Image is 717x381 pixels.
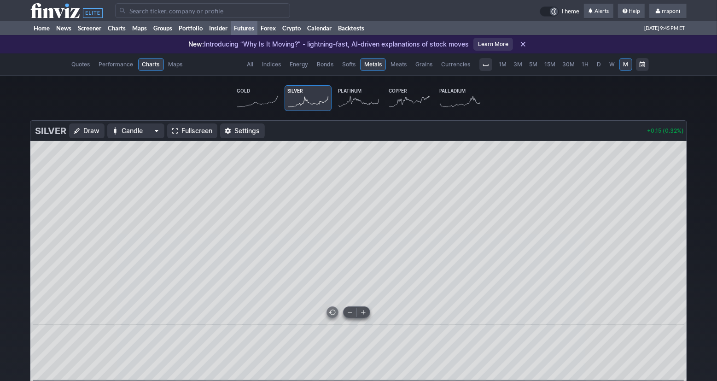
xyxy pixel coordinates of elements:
span: Palladium [440,88,466,94]
a: Platinum [335,85,382,111]
span: [DATE] 9:45 PM ET [644,21,685,35]
button: Zoom in [357,307,370,318]
span: All [247,60,253,69]
span: 30M [563,61,575,68]
a: Backtests [335,21,367,35]
a: Screener [75,21,105,35]
a: Maps [129,21,150,35]
a: 1H [579,58,592,71]
span: 5M [530,61,538,68]
span: Candle [122,126,150,135]
span: Softs [342,60,356,69]
span: Platinum [338,88,362,94]
span: Grains [415,60,432,69]
span: M [623,61,628,68]
a: Theme [540,6,579,17]
a: News [53,21,75,35]
span: Charts [142,60,160,69]
span: Fullscreen [181,126,212,135]
span: Bonds [317,60,333,69]
a: 30M [560,58,578,71]
a: Forex [257,21,279,35]
a: D [593,58,606,71]
span: D [597,61,601,68]
button: Settings [220,123,265,138]
button: Reset zoom [327,307,338,318]
input: Search [115,3,290,18]
a: Bonds [313,58,338,71]
a: rraponi [649,4,687,18]
a: Home [30,21,53,35]
a: Energy [286,58,312,71]
a: 5M [526,58,541,71]
span: Maps [169,60,183,69]
span: 1M [499,61,507,68]
a: Fullscreen [167,123,217,138]
a: Groups [150,21,175,35]
span: Performance [99,60,134,69]
span: New: [188,40,204,48]
a: Learn More [473,38,513,51]
a: 15M [542,58,559,71]
a: W [606,58,619,71]
span: 1H [582,61,589,68]
button: Range [636,58,649,71]
a: All [243,58,257,71]
span: Indices [262,60,281,69]
a: Crypto [279,21,304,35]
span: Quotes [72,60,90,69]
h3: Silver [35,124,66,137]
a: Charts [138,58,164,71]
a: Currencies [437,58,474,71]
button: Interval [479,58,492,71]
button: Chart Type [107,123,164,138]
button: Zoom out [344,307,356,318]
a: 3M [511,58,526,71]
span: Copper [389,88,408,94]
span: W [610,61,615,68]
a: Performance [95,58,138,71]
a: Grains [411,58,437,71]
p: +0.15 (0.32%) [647,128,684,134]
a: Alerts [584,4,613,18]
a: Portfolio [175,21,206,35]
span: Settings [234,126,260,135]
a: Quotes [68,58,94,71]
span: 15M [545,61,556,68]
a: Insider [206,21,231,35]
a: Indices [258,58,285,71]
a: Palladium [437,85,484,111]
span: Silver [288,88,303,94]
span: Metals [364,60,382,69]
a: Futures [231,21,257,35]
a: Meats [386,58,411,71]
span: rraponi [662,7,680,14]
a: Gold [234,85,281,111]
span: Currencies [441,60,470,69]
span: Energy [290,60,308,69]
a: Help [618,4,645,18]
span: Gold [237,88,251,94]
a: Copper [386,85,433,111]
a: Silver [285,85,332,111]
p: Introducing “Why Is It Moving?” - lightning-fast, AI-driven explanations of stock moves [188,40,469,49]
a: Metals [360,58,386,71]
a: Maps [164,58,187,71]
a: M [619,58,632,71]
span: Theme [561,6,579,17]
span: 3M [514,61,523,68]
button: Draw [69,123,105,138]
a: Charts [105,21,129,35]
span: Meats [391,60,407,69]
a: Calendar [304,21,335,35]
span: Draw [83,126,99,135]
a: 1M [496,58,510,71]
a: Softs [338,58,360,71]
